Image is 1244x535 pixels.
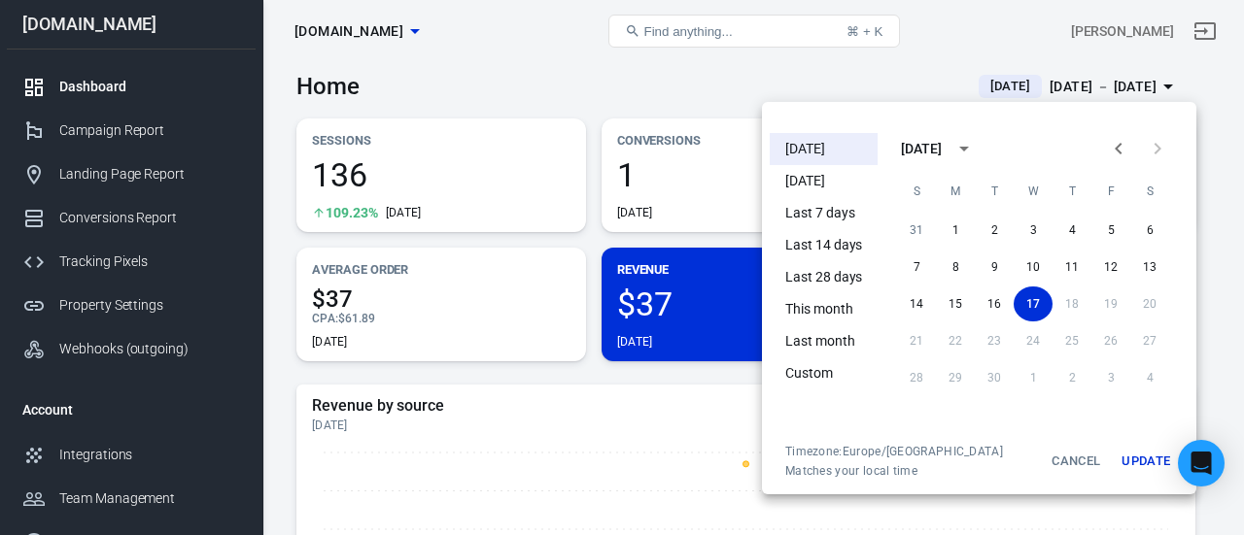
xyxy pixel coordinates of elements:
[1091,250,1130,284] button: 12
[897,286,936,321] button: 14
[770,357,878,389] li: Custom
[977,172,1012,211] span: Tuesday
[1091,213,1130,248] button: 5
[938,172,973,211] span: Monday
[975,286,1014,321] button: 16
[1054,172,1089,211] span: Thursday
[897,250,936,284] button: 7
[897,213,936,248] button: 31
[975,250,1014,284] button: 9
[948,132,981,165] button: calendar view is open, switch to year view
[1132,172,1167,211] span: Saturday
[1053,250,1091,284] button: 11
[770,133,878,165] li: [DATE]
[1014,250,1053,284] button: 10
[1093,172,1128,211] span: Friday
[1014,213,1053,248] button: 3
[1115,444,1177,479] button: Update
[1178,440,1225,486] div: Open Intercom Messenger
[1016,172,1051,211] span: Wednesday
[936,286,975,321] button: 15
[770,165,878,197] li: [DATE]
[1053,213,1091,248] button: 4
[770,261,878,293] li: Last 28 days
[1099,129,1138,168] button: Previous month
[770,229,878,261] li: Last 14 days
[770,293,878,325] li: This month
[785,444,1003,459] div: Timezone: Europe/[GEOGRAPHIC_DATA]
[770,197,878,229] li: Last 7 days
[936,213,975,248] button: 1
[975,213,1014,248] button: 2
[1130,213,1169,248] button: 6
[1130,250,1169,284] button: 13
[785,463,1003,479] span: Matches your local time
[1014,286,1053,321] button: 17
[899,172,934,211] span: Sunday
[936,250,975,284] button: 8
[770,325,878,357] li: Last month
[901,139,942,159] div: [DATE]
[1045,444,1107,479] button: Cancel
